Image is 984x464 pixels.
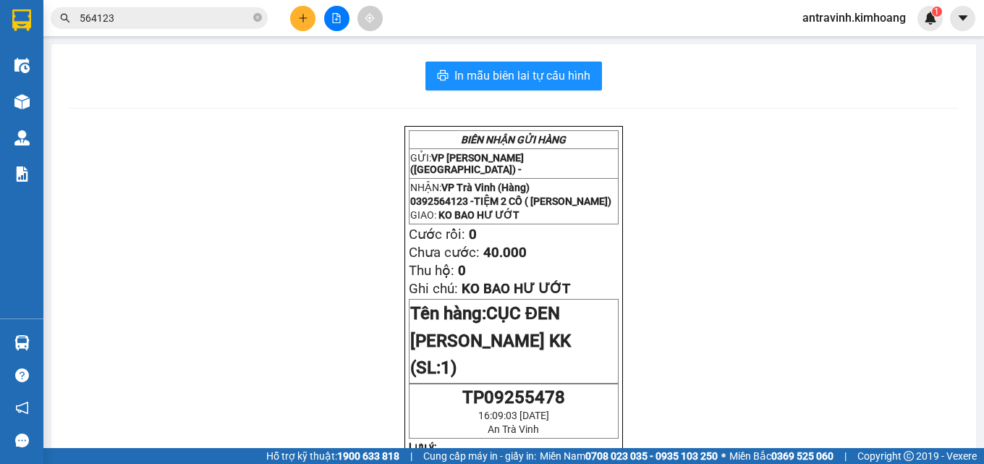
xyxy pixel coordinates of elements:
span: plus [298,13,308,23]
span: Hỗ trợ kỹ thuật: [266,448,399,464]
span: notification [15,401,29,415]
span: CỤC ĐEN [PERSON_NAME] KK (SL: [410,303,571,378]
img: warehouse-icon [14,130,30,145]
span: Chưa cước: [409,245,480,261]
span: aim [365,13,375,23]
button: plus [290,6,315,31]
span: Miền Nam [540,448,718,464]
img: warehouse-icon [14,58,30,73]
button: printerIn mẫu biên lai tự cấu hình [425,62,602,90]
span: Miền Bắc [729,448,834,464]
span: close-circle [253,12,262,25]
img: warehouse-icon [14,94,30,109]
span: 0 [469,227,477,242]
span: 16:09:03 [DATE] [478,410,549,421]
span: question-circle [15,368,29,382]
input: Tìm tên, số ĐT hoặc mã đơn [80,10,250,26]
span: Cung cấp máy in - giấy in: [423,448,536,464]
p: NHẬN: [410,182,617,193]
span: close-circle [253,13,262,22]
span: Tên hàng: [410,303,571,378]
button: file-add [324,6,349,31]
sup: 1 [932,7,942,17]
span: message [15,434,29,447]
strong: 0708 023 035 - 0935 103 250 [585,450,718,462]
span: search [60,13,70,23]
span: In mẫu biên lai tự cấu hình [454,67,590,85]
span: 1) [441,358,457,378]
span: file-add [331,13,342,23]
p: GỬI: [410,152,617,175]
img: solution-icon [14,166,30,182]
span: | [410,448,412,464]
strong: BIÊN NHẬN GỬI HÀNG [461,134,566,145]
img: icon-new-feature [924,12,937,25]
span: VP Trà Vinh (Hàng) [441,182,530,193]
button: aim [357,6,383,31]
strong: 0369 525 060 [771,450,834,462]
strong: Lưu ý: [409,441,437,452]
span: Ghi chú: [409,281,458,297]
img: warehouse-icon [14,335,30,350]
strong: 1900 633 818 [337,450,399,462]
span: 40.000 [483,245,527,261]
span: 0392564123 - [410,195,611,207]
img: logo-vxr [12,9,31,31]
span: 0 [458,263,466,279]
span: antravinh.kimhoang [791,9,917,27]
span: VP [PERSON_NAME] ([GEOGRAPHIC_DATA]) - [410,152,524,175]
span: GIAO: [410,209,519,221]
span: TIỆM 2 CÔ ( [PERSON_NAME]) [474,195,611,207]
span: An Trà Vinh [488,423,539,435]
button: caret-down [950,6,975,31]
span: ⚪️ [721,453,726,459]
span: TP09255478 [462,387,565,408]
span: KO BAO HƯ ƯỚT [438,209,519,221]
span: | [844,448,847,464]
span: Cước rồi: [409,227,465,242]
span: Thu hộ: [409,263,454,279]
span: copyright [904,451,914,461]
span: printer [437,69,449,83]
span: KO BAO HƯ ƯỚT [462,281,570,297]
span: 1 [934,7,939,17]
span: caret-down [957,12,970,25]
